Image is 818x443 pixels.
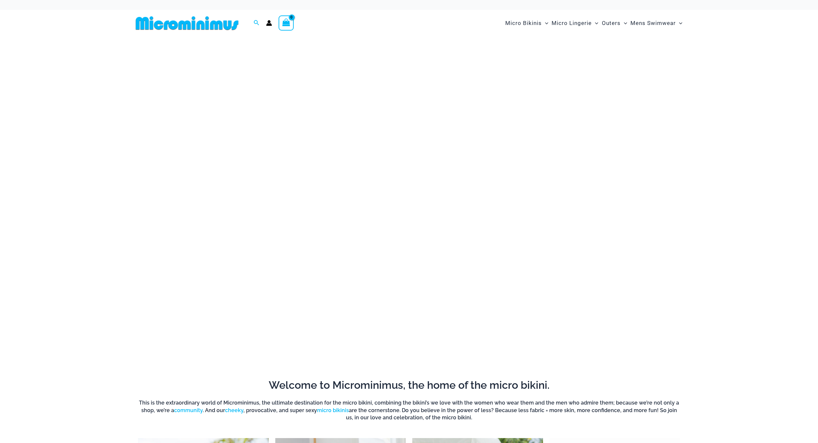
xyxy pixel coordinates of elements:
a: community [174,407,203,413]
span: Micro Bikinis [505,15,542,32]
span: Mens Swimwear [630,15,676,32]
span: Menu Toggle [676,15,682,32]
a: View Shopping Cart, empty [279,15,294,31]
a: Micro BikinisMenu ToggleMenu Toggle [504,13,550,33]
a: micro bikinis [317,407,349,413]
a: Account icon link [266,20,272,26]
span: Menu Toggle [621,15,627,32]
span: Outers [602,15,621,32]
a: Search icon link [254,19,260,27]
nav: Site Navigation [503,12,685,34]
span: Micro Lingerie [552,15,592,32]
span: Menu Toggle [592,15,598,32]
a: OutersMenu ToggleMenu Toggle [600,13,629,33]
img: MM SHOP LOGO FLAT [133,16,241,31]
a: Micro LingerieMenu ToggleMenu Toggle [550,13,600,33]
h2: Welcome to Microminimus, the home of the micro bikini. [138,378,680,392]
a: Mens SwimwearMenu ToggleMenu Toggle [629,13,684,33]
span: Menu Toggle [542,15,548,32]
a: cheeky [225,407,243,413]
h6: This is the extraordinary world of Microminimus, the ultimate destination for the micro bikini, c... [138,399,680,421]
